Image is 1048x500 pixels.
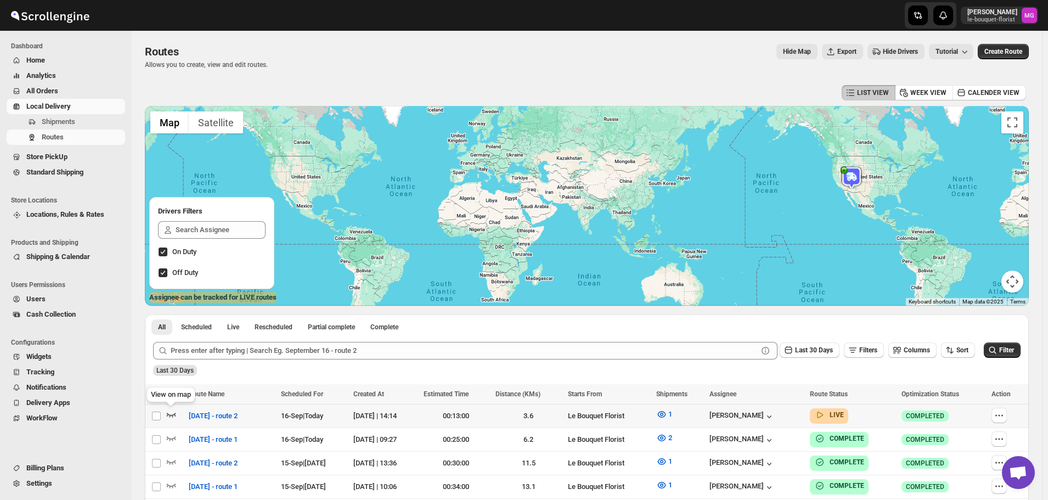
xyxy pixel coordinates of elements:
span: Partial complete [308,323,355,332]
div: 00:25:00 [424,434,489,445]
span: Map data ©2025 [962,299,1004,305]
span: Delivery Apps [26,398,70,407]
button: Filter [984,342,1021,358]
div: Le Bouquet Florist [568,458,650,469]
button: Shipments [7,114,125,130]
button: 1 [650,453,679,470]
span: Cash Collection [26,310,76,318]
div: 00:30:00 [424,458,489,469]
button: [PERSON_NAME] [709,482,775,493]
button: COMPLETE [814,480,864,491]
span: Live [227,323,239,332]
button: 2 [650,429,679,447]
button: 1 [650,406,679,423]
span: Tracking [26,368,54,376]
span: Tutorial [936,48,958,55]
span: Create Route [984,47,1022,56]
span: Users [26,295,46,303]
button: Cash Collection [7,307,125,322]
span: LIST VIEW [857,88,889,97]
span: Route Name [189,390,224,398]
span: WEEK VIEW [910,88,946,97]
button: LIVE [814,409,844,420]
span: Scheduled For [281,390,323,398]
span: Hide Map [783,47,811,56]
span: Distance (KMs) [495,390,540,398]
button: [DATE] - route 2 [182,407,244,425]
button: Sort [941,342,975,358]
span: 15-Sep | [DATE] [281,482,326,491]
span: COMPLETED [906,435,944,444]
span: 1 [668,481,672,489]
span: Billing Plans [26,464,64,472]
span: Standard Shipping [26,168,83,176]
button: Toggle fullscreen view [1001,111,1023,133]
span: Home [26,56,45,64]
span: Widgets [26,352,52,361]
div: [DATE] | 09:27 [353,434,416,445]
span: 2 [668,434,672,442]
button: [DATE] - route 1 [182,478,244,496]
span: Scheduled [181,323,212,332]
button: [PERSON_NAME] [709,458,775,469]
p: le-bouquet-florist [967,16,1017,23]
span: Shipments [656,390,688,398]
button: Settings [7,476,125,491]
span: [DATE] - route 2 [189,458,238,469]
button: Tracking [7,364,125,380]
button: CALENDER VIEW [953,85,1026,100]
img: Google [148,291,184,306]
div: [DATE] | 10:06 [353,481,416,492]
span: Columns [904,346,930,354]
button: User menu [961,7,1038,24]
span: Notifications [26,383,66,391]
span: Estimated Time [424,390,469,398]
div: Le Bouquet Florist [568,481,650,492]
button: Show satellite imagery [189,111,243,133]
span: [DATE] - route 1 [189,481,238,492]
span: Shipping & Calendar [26,252,90,261]
span: 1 [668,457,672,465]
span: Route Status [810,390,848,398]
button: LIST VIEW [842,85,895,100]
button: Home [7,53,125,68]
div: [PERSON_NAME] [709,411,775,422]
button: [DATE] - route 1 [182,431,244,448]
button: Routes [7,130,125,145]
button: Keyboard shortcuts [909,298,956,306]
div: [PERSON_NAME] [709,435,775,446]
span: Hide Drivers [883,47,918,56]
b: COMPLETE [830,435,864,442]
button: [DATE] - route 2 [182,454,244,472]
button: All Orders [7,83,125,99]
span: All Orders [26,87,58,95]
p: Allows you to create, view and edit routes. [145,60,268,69]
span: Starts From [568,390,602,398]
button: Export [822,44,863,59]
span: Local Delivery [26,102,71,110]
button: Tutorial [929,44,973,59]
input: Press enter after typing | Search Eg. September 16 - route 2 [171,342,758,359]
button: COMPLETE [814,457,864,468]
h2: Drivers Filters [158,206,266,217]
span: Created At [353,390,384,398]
span: Last 30 Days [156,367,194,374]
b: COMPLETE [830,458,864,466]
button: Users [7,291,125,307]
button: Notifications [7,380,125,395]
button: Analytics [7,68,125,83]
button: All routes [151,319,172,335]
img: ScrollEngine [9,2,91,29]
span: Locations, Rules & Rates [26,210,104,218]
span: [DATE] - route 2 [189,411,238,422]
button: Show street map [150,111,189,133]
span: [DATE] - route 1 [189,434,238,445]
p: [PERSON_NAME] [967,8,1017,16]
div: 6.2 [495,434,561,445]
span: 15-Sep | [DATE] [281,459,326,467]
span: Export [837,47,857,56]
span: Products and Shipping [11,238,126,247]
button: COMPLETE [814,433,864,444]
span: Shipments [42,117,75,126]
